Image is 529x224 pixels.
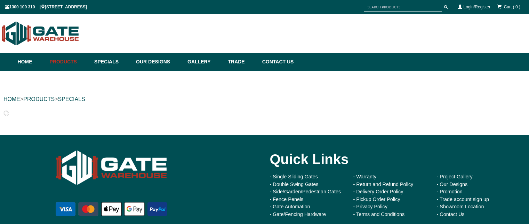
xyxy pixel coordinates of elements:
span: 1300 100 310 | [STREET_ADDRESS] [5,5,87,9]
a: SPECIALS [58,96,85,102]
img: Gate Warehouse [54,145,169,190]
a: Trade [224,53,258,71]
span: Cart ( 0 ) [504,5,520,9]
a: - Single Sliding Gates [270,174,318,179]
a: Login/Register [464,5,490,9]
a: - Warranty [353,174,377,179]
a: - Promotion [437,189,463,194]
img: payment options [54,201,169,217]
a: - Project Gallery [437,174,473,179]
a: - Privacy Policy [353,204,387,209]
a: - Pickup Order Policy [353,196,400,202]
a: - Return and Refund Policy [353,181,414,187]
a: - Delivery Order Policy [353,189,403,194]
a: PRODUCTS [23,96,55,102]
a: Products [46,53,91,71]
a: Contact Us [259,53,294,71]
a: - Side/Garden/Pedestrian Gates [270,189,341,194]
a: - Gate/Fencing Hardware [270,211,326,217]
a: Home [18,53,46,71]
a: - Fence Penels [270,196,304,202]
input: SEARCH PRODUCTS [364,3,442,11]
div: Quick Links [270,145,510,173]
a: Specials [91,53,133,71]
a: - Showroom Location [437,204,484,209]
a: Our Designs [133,53,184,71]
a: - Contact Us [437,211,465,217]
a: HOME [3,96,20,102]
div: > > [3,88,526,110]
a: - Terms and Conditions [353,211,405,217]
a: - Our Designs [437,181,468,187]
a: Gallery [184,53,224,71]
a: - Trade account sign up [437,196,489,202]
a: - Double Swing Gates [270,181,319,187]
a: - Gate Automation [270,204,310,209]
